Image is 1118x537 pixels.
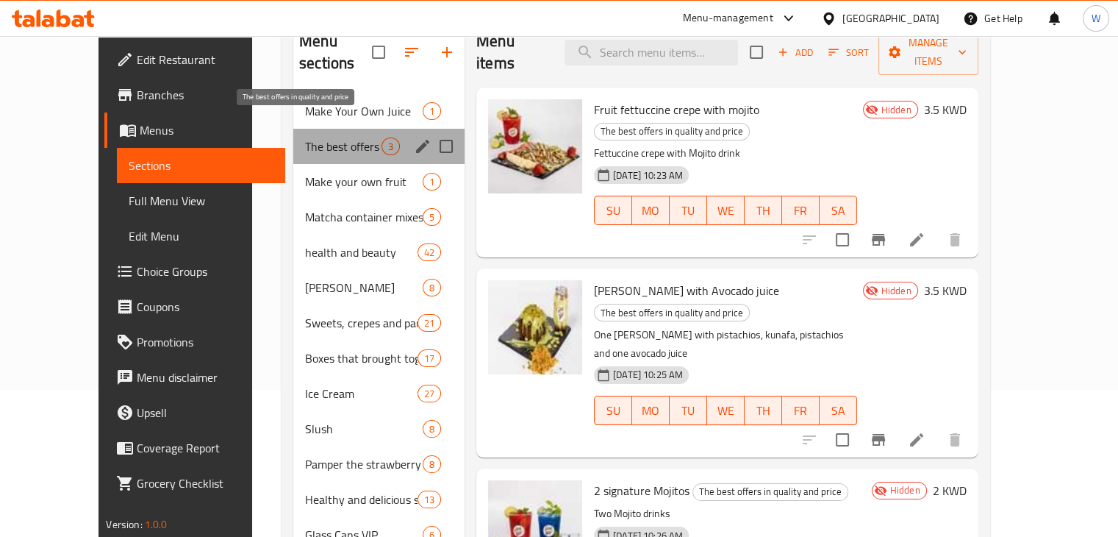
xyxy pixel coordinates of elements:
a: Coupons [104,289,285,324]
span: SA [825,200,851,221]
span: [DATE] 10:25 AM [607,368,689,382]
span: Promotions [137,333,273,351]
div: Pamper the strawberry8 [293,447,465,482]
div: items [423,208,441,226]
div: Sweets, crepes and pancakes21 [293,305,465,341]
div: Boxes that brought together loved ones [305,349,418,367]
button: SA [820,396,857,425]
button: Add section [429,35,465,70]
span: 17 [418,352,440,366]
button: SU [594,396,632,425]
span: Full Menu View [129,192,273,210]
span: 21 [418,316,440,330]
span: Version: [106,515,142,534]
span: MO [638,400,664,422]
a: Coverage Report [104,430,285,466]
h6: 3.5 KWD [924,280,967,301]
span: 1 [423,104,440,118]
button: TH [745,396,782,425]
button: SA [820,196,857,225]
span: Make Your Own Juice [305,102,423,120]
span: 8 [423,281,440,295]
button: Sort [825,41,872,64]
h2: Menu items [476,30,547,74]
div: items [418,491,441,508]
span: Select section [741,37,772,68]
span: [PERSON_NAME] with Avocado juice [594,280,779,302]
a: Grocery Checklist [104,466,285,501]
a: Promotions [104,324,285,360]
span: Healthy and delicious sugarcane mixtures [305,491,418,508]
a: Menu disclaimer [104,360,285,395]
div: Menu-management [683,10,773,27]
button: delete [937,422,972,458]
button: FR [782,396,820,425]
span: [PERSON_NAME] [305,279,423,296]
h6: 2 KWD [933,480,967,501]
button: edit [412,135,434,157]
span: Add [775,44,815,61]
span: The best offers in quality and price [693,483,848,500]
span: 3 [382,140,399,154]
div: The best offers in quality and price [594,123,750,141]
span: 13 [418,493,440,507]
span: Hidden [875,103,917,117]
span: WE [713,200,739,221]
span: Upsell [137,404,273,422]
div: items [423,420,441,438]
a: Upsell [104,395,285,430]
button: TU [670,396,707,425]
div: [PERSON_NAME]8 [293,270,465,305]
a: Full Menu View [117,183,285,218]
img: Hiba Brownie with Avocado juice [488,280,582,374]
button: Branch-specific-item [861,222,896,257]
span: Sort [828,44,869,61]
span: The best offers in quality and price [305,138,381,155]
span: Coverage Report [137,439,273,457]
span: FR [788,400,814,422]
button: Manage items [878,29,978,75]
span: SA [825,400,851,422]
button: WE [707,396,745,425]
span: Edit Menu [129,227,273,245]
a: Menus [104,113,285,148]
span: health and beauty [305,243,418,261]
div: Sweets, crepes and pancakes [305,314,418,332]
span: Sections [129,157,273,174]
div: Matcha container mixes5 [293,199,465,235]
div: items [423,173,441,191]
span: 2 signature Mojitos [594,480,689,502]
span: Menus [140,121,273,139]
div: items [418,314,441,332]
span: Matcha container mixes [305,208,423,226]
div: items [423,102,441,120]
span: Make your own fruit [305,173,423,191]
p: Fettuccine crepe with Mojito drink [594,144,857,163]
span: [DATE] 10:23 AM [607,168,689,182]
button: WE [707,196,745,225]
div: Slush8 [293,411,465,447]
p: One [PERSON_NAME] with pistachios, kunafa, pistachios and one avocado juice [594,326,857,363]
button: Add [772,41,819,64]
button: MO [632,196,670,225]
button: TH [745,196,782,225]
button: FR [782,196,820,225]
div: Make Your Own Juice1 [293,93,465,129]
span: SU [601,200,626,221]
span: Edit Restaurant [137,51,273,68]
span: Select to update [827,424,858,455]
span: Grocery Checklist [137,474,273,492]
span: TH [750,200,776,221]
div: Ice Cream27 [293,376,465,411]
div: items [418,243,441,261]
img: Fruit fettuccine crepe with mojito [488,99,582,193]
span: Manage items [890,34,966,71]
div: [GEOGRAPHIC_DATA] [842,10,939,26]
span: MO [638,200,664,221]
span: SU [601,400,626,422]
span: Choice Groups [137,263,273,280]
button: MO [632,396,670,425]
span: W [1092,10,1100,26]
